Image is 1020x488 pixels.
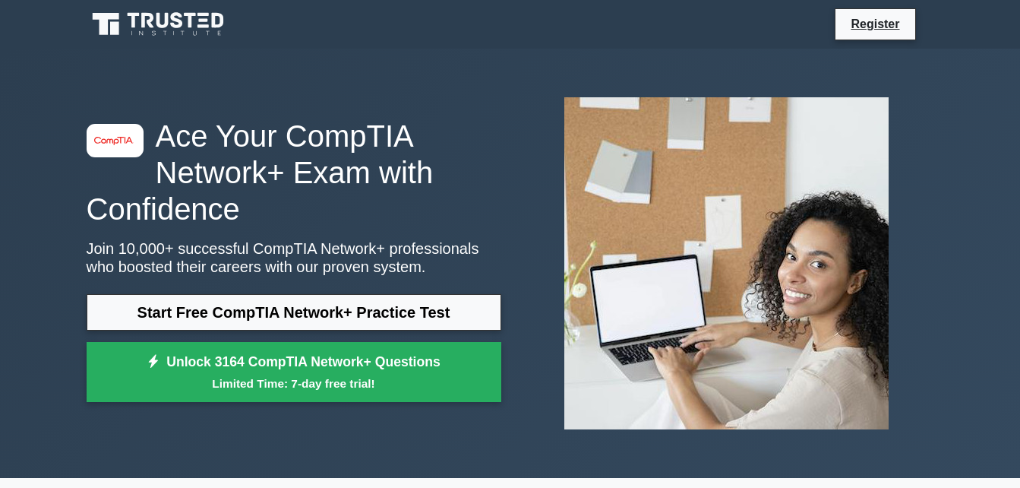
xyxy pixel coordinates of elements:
[87,342,501,403] a: Unlock 3164 CompTIA Network+ QuestionsLimited Time: 7-day free trial!
[87,294,501,331] a: Start Free CompTIA Network+ Practice Test
[842,14,908,33] a: Register
[87,118,501,227] h1: Ace Your CompTIA Network+ Exam with Confidence
[106,375,482,392] small: Limited Time: 7-day free trial!
[87,239,501,276] p: Join 10,000+ successful CompTIA Network+ professionals who boosted their careers with our proven ...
